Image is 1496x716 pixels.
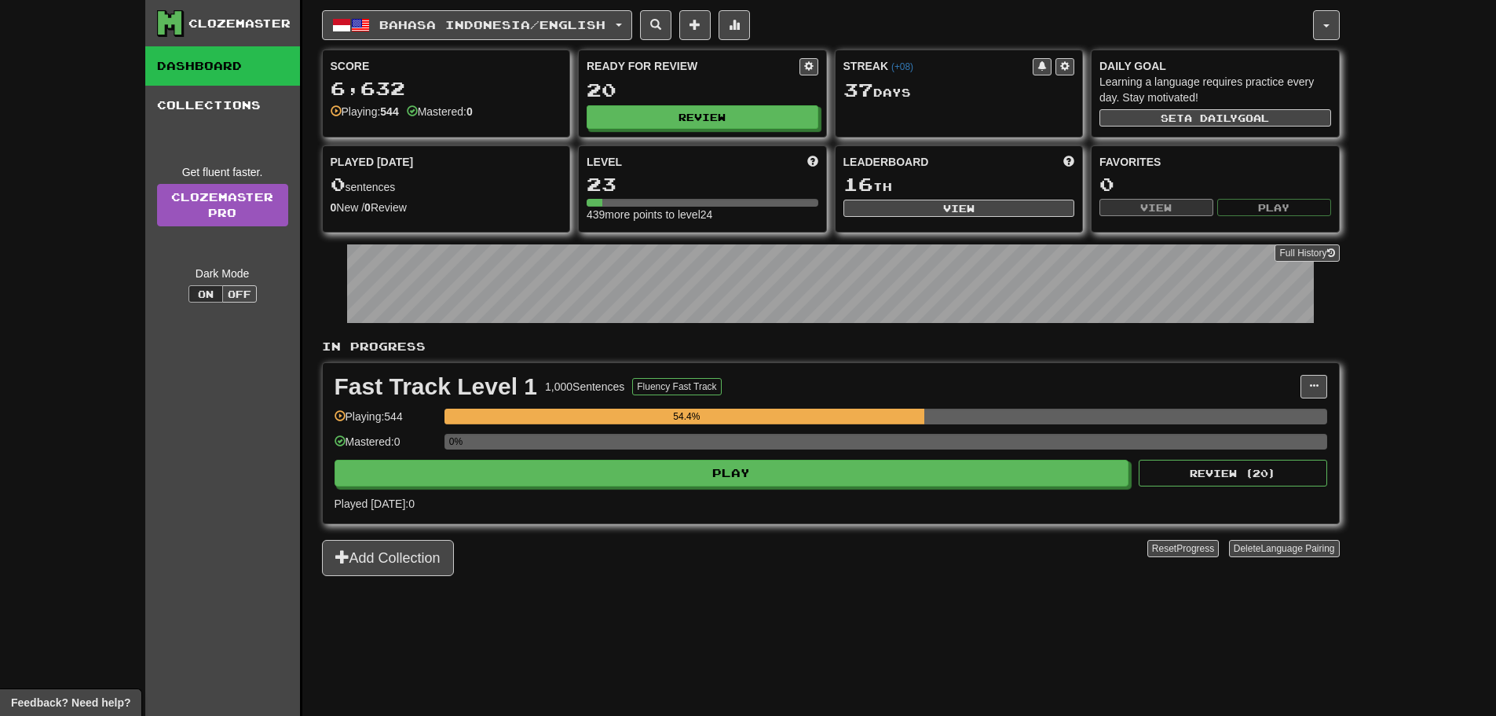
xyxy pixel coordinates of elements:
[331,200,562,215] div: New / Review
[843,173,873,195] span: 16
[679,10,711,40] button: Add sentence to collection
[364,201,371,214] strong: 0
[335,498,415,510] span: Played [DATE]: 0
[587,105,818,129] button: Review
[632,378,721,395] button: Fluency Fast Track
[331,174,562,195] div: sentences
[587,154,622,170] span: Level
[587,174,818,194] div: 23
[1099,74,1331,105] div: Learning a language requires practice every day. Stay motivated!
[545,379,624,395] div: 1,000 Sentences
[331,104,399,119] div: Playing:
[449,409,924,424] div: 54.4%
[335,434,437,460] div: Mastered: 0
[1099,154,1331,170] div: Favorites
[1139,460,1327,487] button: Review (20)
[11,695,130,710] span: Open feedback widget
[587,80,818,100] div: 20
[322,339,1340,354] p: In Progress
[407,104,473,119] div: Mastered:
[843,200,1075,217] button: View
[379,18,605,31] span: Bahasa Indonesia / English
[322,540,454,576] button: Add Collection
[466,105,473,118] strong: 0
[587,207,818,222] div: 439 more points to level 24
[335,460,1129,487] button: Play
[1063,154,1074,170] span: This week in points, UTC
[331,154,414,170] span: Played [DATE]
[157,184,288,226] a: ClozemasterPro
[380,105,398,118] strong: 544
[331,58,562,74] div: Score
[843,80,1075,101] div: Day s
[1099,58,1331,74] div: Daily Goal
[1229,540,1340,557] button: DeleteLanguage Pairing
[157,164,288,180] div: Get fluent faster.
[843,58,1033,74] div: Streak
[331,173,346,195] span: 0
[335,375,538,398] div: Fast Track Level 1
[1275,244,1339,262] button: Full History
[331,201,337,214] strong: 0
[335,409,437,435] div: Playing: 544
[322,10,632,40] button: Bahasa Indonesia/English
[843,154,929,170] span: Leaderboard
[331,79,562,98] div: 6,632
[1184,112,1238,123] span: a daily
[1099,174,1331,194] div: 0
[1260,543,1334,554] span: Language Pairing
[1176,543,1214,554] span: Progress
[145,46,300,86] a: Dashboard
[719,10,750,40] button: More stats
[807,154,818,170] span: Score more points to level up
[145,86,300,125] a: Collections
[843,174,1075,195] div: th
[1147,540,1219,557] button: ResetProgress
[1217,199,1331,216] button: Play
[222,285,257,303] button: Off
[640,10,671,40] button: Search sentences
[891,61,913,72] a: (+08)
[843,79,873,101] span: 37
[188,285,223,303] button: On
[1099,109,1331,127] button: Seta dailygoal
[188,16,291,31] div: Clozemaster
[157,266,288,281] div: Dark Mode
[587,58,799,74] div: Ready for Review
[1099,199,1213,216] button: View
